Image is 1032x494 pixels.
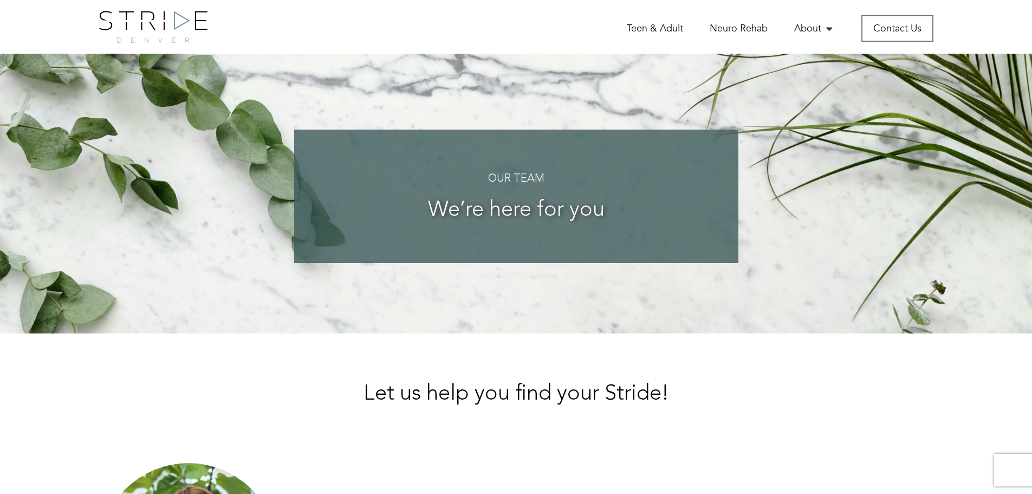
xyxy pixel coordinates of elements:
[99,382,933,406] h2: Let us help you find your Stride!
[794,22,835,35] a: About
[861,15,933,42] a: Contact Us
[316,173,717,185] h4: Our Team
[710,22,768,35] a: Neuro Rehab
[627,22,683,35] a: Teen & Adult
[316,198,717,222] h3: We’re here for you
[99,11,207,43] img: logo.png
